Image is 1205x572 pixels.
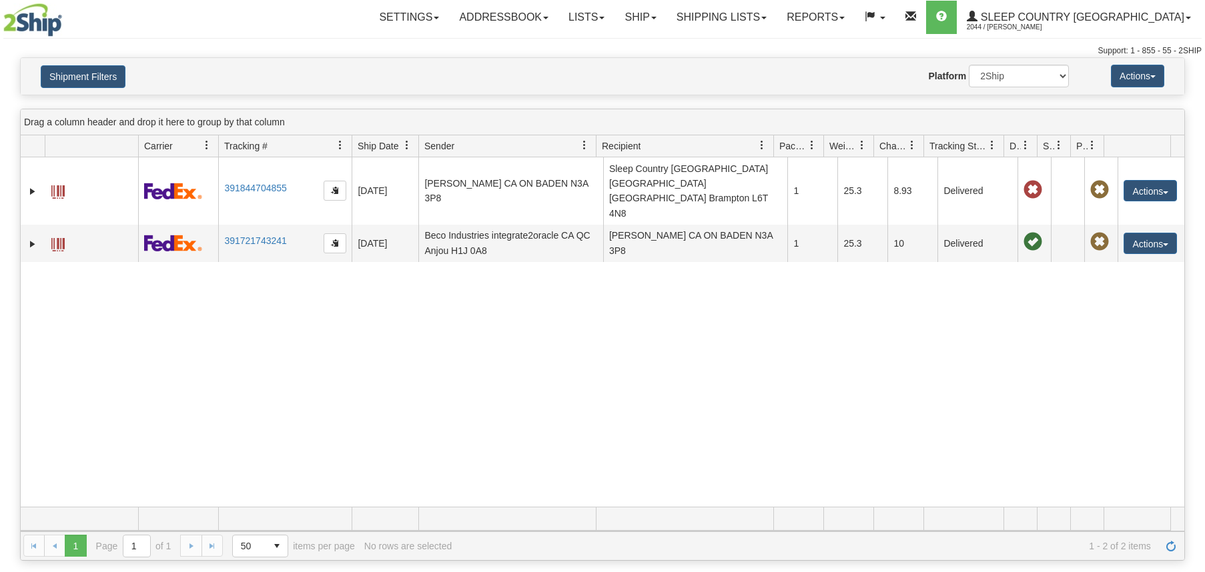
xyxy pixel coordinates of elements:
[801,134,823,157] a: Packages filter column settings
[1010,139,1021,153] span: Delivery Status
[195,134,218,157] a: Carrier filter column settings
[1043,139,1054,153] span: Shipment Issues
[967,21,1067,34] span: 2044 / [PERSON_NAME]
[937,157,1018,225] td: Delivered
[1160,535,1182,556] a: Refresh
[929,139,987,153] span: Tracking Status
[144,183,202,199] img: 2 - FedEx Express®
[573,134,596,157] a: Sender filter column settings
[1090,181,1109,199] span: Pickup Not Assigned
[1081,134,1104,157] a: Pickup Status filter column settings
[266,535,288,557] span: select
[1111,65,1164,87] button: Actions
[461,541,1151,551] span: 1 - 2 of 2 items
[602,139,641,153] span: Recipient
[41,65,125,88] button: Shipment Filters
[928,69,966,83] label: Platform
[1124,233,1177,254] button: Actions
[424,139,454,153] span: Sender
[777,1,855,34] a: Reports
[957,1,1201,34] a: Sleep Country [GEOGRAPHIC_DATA] 2044 / [PERSON_NAME]
[603,157,788,225] td: Sleep Country [GEOGRAPHIC_DATA] [GEOGRAPHIC_DATA] [GEOGRAPHIC_DATA] Brampton L6T 4N8
[829,139,857,153] span: Weight
[26,237,39,251] a: Expand
[449,1,558,34] a: Addressbook
[887,157,937,225] td: 8.93
[352,157,418,225] td: [DATE]
[418,157,603,225] td: [PERSON_NAME] CA ON BADEN N3A 3P8
[887,225,937,262] td: 10
[1174,218,1204,354] iframe: chat widget
[615,1,666,34] a: Ship
[144,235,202,251] img: 2 - FedEx Express®
[787,225,837,262] td: 1
[352,225,418,262] td: [DATE]
[418,225,603,262] td: Beco Industries integrate2oracle CA QC Anjou H1J 0A8
[241,539,258,553] span: 50
[224,183,286,193] a: 391844704855
[3,45,1202,57] div: Support: 1 - 855 - 55 - 2SHIP
[51,232,65,253] a: Label
[3,3,62,37] img: logo2044.jpg
[1048,134,1070,157] a: Shipment Issues filter column settings
[901,134,923,157] a: Charge filter column settings
[837,225,887,262] td: 25.3
[232,535,355,557] span: items per page
[232,535,288,557] span: Page sizes drop down
[224,139,268,153] span: Tracking #
[358,139,398,153] span: Ship Date
[879,139,907,153] span: Charge
[144,139,173,153] span: Carrier
[324,181,346,201] button: Copy to clipboard
[787,157,837,225] td: 1
[324,233,346,253] button: Copy to clipboard
[779,139,807,153] span: Packages
[751,134,773,157] a: Recipient filter column settings
[603,225,788,262] td: [PERSON_NAME] CA ON BADEN N3A 3P8
[851,134,873,157] a: Weight filter column settings
[558,1,615,34] a: Lists
[1090,233,1109,251] span: Pickup Not Assigned
[21,109,1184,135] div: grid grouping header
[1024,233,1042,251] span: On time
[396,134,418,157] a: Ship Date filter column settings
[224,235,286,246] a: 391721743241
[26,185,39,198] a: Expand
[123,535,150,557] input: Page 1
[1076,139,1088,153] span: Pickup Status
[937,225,1018,262] td: Delivered
[981,134,1003,157] a: Tracking Status filter column settings
[977,11,1184,23] span: Sleep Country [GEOGRAPHIC_DATA]
[96,535,171,557] span: Page of 1
[51,179,65,201] a: Label
[65,535,86,556] span: Page 1
[1024,181,1042,199] span: Late
[1124,180,1177,201] button: Actions
[667,1,777,34] a: Shipping lists
[1014,134,1037,157] a: Delivery Status filter column settings
[837,157,887,225] td: 25.3
[329,134,352,157] a: Tracking # filter column settings
[364,541,452,551] div: No rows are selected
[369,1,449,34] a: Settings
